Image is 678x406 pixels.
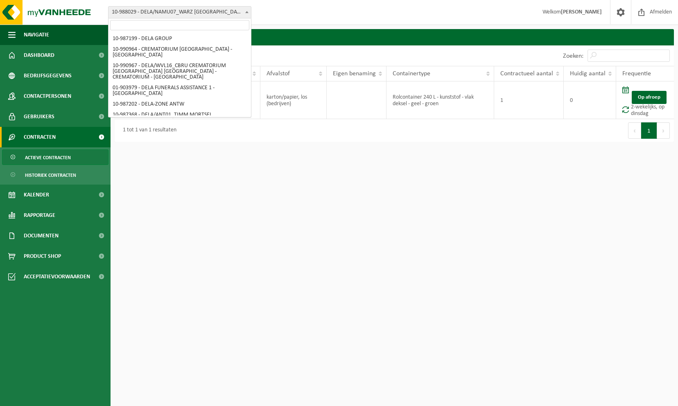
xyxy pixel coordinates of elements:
li: 10-987368 - DELA/ANT01_TIMM MORTSEL ANTWERPSESTRAAT - [GEOGRAPHIC_DATA] [110,110,249,126]
td: 1 [494,81,564,119]
td: 0 [564,81,616,119]
span: Rapportage [24,205,55,226]
li: 10-990964 - CREMATORIUM [GEOGRAPHIC_DATA] - [GEOGRAPHIC_DATA] [110,44,249,61]
span: Documenten [24,226,59,246]
span: Contracten [24,127,56,147]
span: 10-988029 - DELA/NAMU07_WARZ SEILLES RUE DES ECOLES - SEILLES [108,6,251,18]
span: Gebruikers [24,106,54,127]
span: Actieve contracten [25,150,71,165]
td: karton/papier, los (bedrijven) [260,81,327,119]
h2: Contracten [115,29,674,45]
td: Rolcontainer 240 L - kunststof - vlak deksel - geel - groen [386,81,494,119]
span: Historiek contracten [25,167,76,183]
button: Next [657,122,670,139]
button: 1 [641,122,657,139]
span: Kalender [24,185,49,205]
label: Zoeken: [563,53,583,59]
span: Contactpersonen [24,86,71,106]
strong: [PERSON_NAME] [561,9,602,15]
li: 10-987202 - DELA-ZONE ANTW [110,99,249,110]
span: Containertype [393,70,430,77]
span: 10-988029 - DELA/NAMU07_WARZ SEILLES RUE DES ECOLES - SEILLES [108,7,251,18]
span: Huidig aantal [570,70,606,77]
a: Actieve contracten [2,149,108,165]
span: Afvalstof [267,70,290,77]
span: Product Shop [24,246,61,266]
span: Bedrijfsgegevens [24,65,72,86]
span: Frequentie [622,70,651,77]
li: 01-903979 - DELA FUNERALS ASSISTANCE 1 - [GEOGRAPHIC_DATA] [110,83,249,99]
span: Navigatie [24,25,49,45]
button: Previous [628,122,641,139]
li: 10-987199 - DELA GROUP [110,34,249,44]
span: Eigen benaming [333,70,376,77]
span: Dashboard [24,45,54,65]
span: Acceptatievoorwaarden [24,266,90,287]
div: 1 tot 1 van 1 resultaten [119,123,176,138]
a: Op afroep [632,91,667,104]
a: Historiek contracten [2,167,108,183]
li: 10-990967 - DELA/WVL16_CBRU CREMATORIUM [GEOGRAPHIC_DATA] [GEOGRAPHIC_DATA] - CREMATORIUM - [GEOG... [110,61,249,83]
span: Contractueel aantal [500,70,553,77]
td: 2-wekelijks, op dinsdag [616,81,674,119]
